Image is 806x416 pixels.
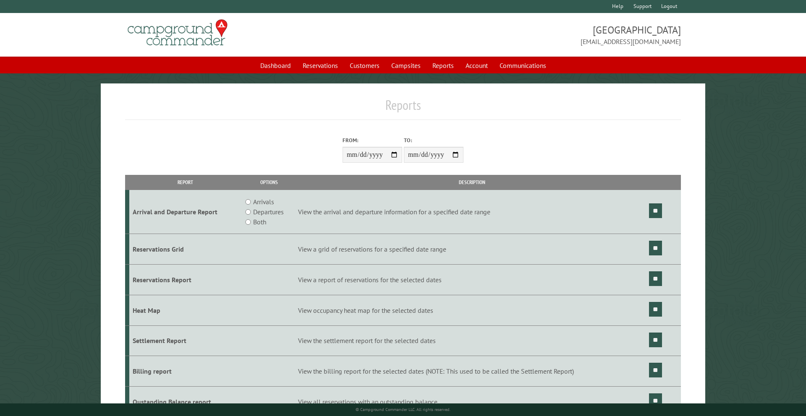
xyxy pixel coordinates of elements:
[404,136,463,144] label: To:
[129,295,242,325] td: Heat Map
[427,57,459,73] a: Reports
[296,325,647,356] td: View the settlement report for the selected dates
[296,234,647,265] td: View a grid of reservations for a specified date range
[255,57,296,73] a: Dashboard
[253,207,284,217] label: Departures
[125,16,230,49] img: Campground Commander
[296,264,647,295] td: View a report of reservations for the selected dates
[129,325,242,356] td: Settlement Report
[386,57,426,73] a: Campsites
[495,57,551,73] a: Communications
[129,264,242,295] td: Reservations Report
[356,407,450,412] small: © Campground Commander LLC. All rights reserved.
[253,217,266,227] label: Both
[343,136,402,144] label: From:
[129,356,242,387] td: Billing report
[403,23,681,47] span: [GEOGRAPHIC_DATA] [EMAIL_ADDRESS][DOMAIN_NAME]
[296,175,647,190] th: Description
[296,295,647,325] td: View occupancy heat map for the selected dates
[345,57,385,73] a: Customers
[129,190,242,234] td: Arrival and Departure Report
[129,234,242,265] td: Reservations Grid
[125,97,681,120] h1: Reports
[129,175,242,190] th: Report
[296,190,647,234] td: View the arrival and departure information for a specified date range
[253,197,274,207] label: Arrivals
[296,356,647,387] td: View the billing report for the selected dates (NOTE: This used to be called the Settlement Report)
[461,57,493,73] a: Account
[298,57,343,73] a: Reservations
[242,175,296,190] th: Options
